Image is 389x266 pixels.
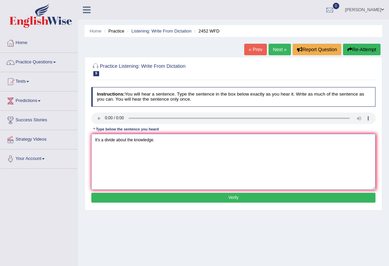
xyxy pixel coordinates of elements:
[244,44,267,55] a: « Prev
[97,91,124,97] b: Instructions:
[193,28,220,34] li: 2452 WFD
[0,149,77,166] a: Your Account
[0,53,77,70] a: Practice Questions
[131,28,191,34] a: Listening: Write From Dictation
[343,44,381,55] button: Re-Attempt
[91,193,376,203] button: Verify
[0,72,77,89] a: Tests
[93,71,99,76] span: 9
[91,62,268,76] h2: Practice Listening: Write From Dictation
[0,111,77,128] a: Success Stories
[91,127,161,132] div: * Type below the sentence you heard
[333,3,340,9] span: 0
[90,28,101,34] a: Home
[293,44,341,55] button: Report Question
[269,44,291,55] a: Next »
[91,87,376,106] h4: You will hear a sentence. Type the sentence in the box below exactly as you hear it. Write as muc...
[0,130,77,147] a: Strategy Videos
[102,28,124,34] li: Practice
[0,34,77,50] a: Home
[0,91,77,108] a: Predictions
